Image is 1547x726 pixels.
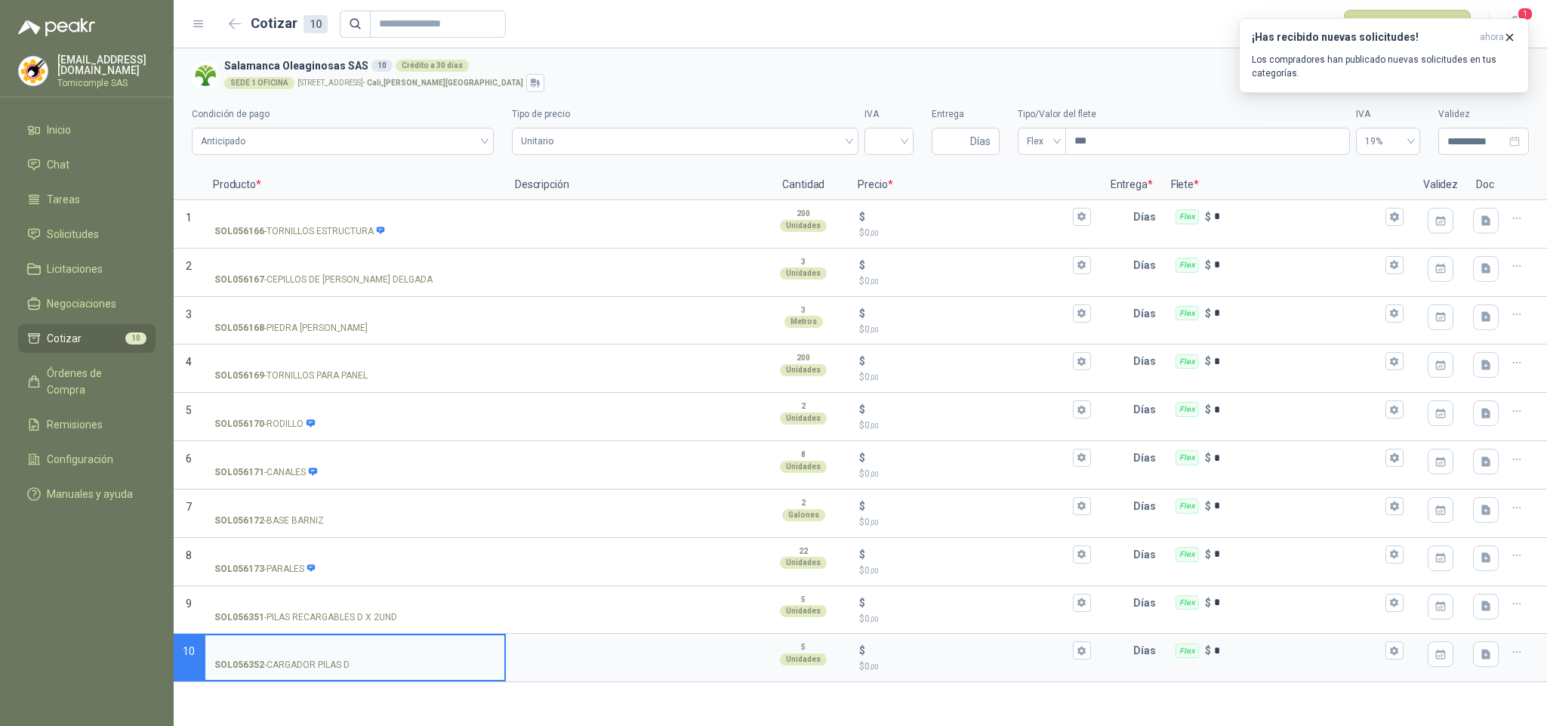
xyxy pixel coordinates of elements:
[47,451,113,468] span: Configuración
[859,660,1090,674] p: $
[18,150,156,179] a: Chat
[870,326,879,334] span: ,00
[214,417,316,431] p: - RODILLO
[1385,545,1404,564] button: Flex $
[864,517,879,527] span: 0
[1414,170,1467,200] p: Validez
[870,373,879,382] span: ,00
[204,170,506,200] p: Producto
[18,324,156,353] a: Cotizar10
[47,365,141,398] span: Órdenes de Compra
[1133,443,1162,473] p: Días
[47,330,82,347] span: Cotizar
[214,658,350,672] p: - CARGADOR PILAS D
[1073,304,1091,323] button: $$0,00
[214,465,264,480] strong: SOL056171
[1205,353,1211,369] p: $
[186,549,192,561] span: 8
[801,400,806,412] p: 2
[1239,18,1529,93] button: ¡Has recibido nuevas solicitudes!ahora Los compradores han publicado nuevas solicitudes en tus ca...
[780,557,827,569] div: Unidades
[57,54,156,76] p: [EMAIL_ADDRESS][DOMAIN_NAME]
[864,324,879,335] span: 0
[1214,453,1382,464] input: Flex $
[251,13,328,34] h2: Cotizar
[214,465,318,480] p: - CANALES
[801,256,806,268] p: 3
[797,352,810,364] p: 200
[1073,641,1091,660] button: $$0,00
[214,562,264,576] strong: SOL056173
[19,57,48,85] img: Company Logo
[859,226,1090,240] p: $
[782,509,825,521] div: Galones
[864,661,879,672] span: 0
[970,128,991,154] span: Días
[780,412,827,425] div: Unidades
[859,498,865,514] p: $
[859,564,1090,578] p: $
[859,546,865,563] p: $
[1133,394,1162,425] p: Días
[780,267,827,280] div: Unidades
[1356,107,1420,122] label: IVA
[18,185,156,214] a: Tareas
[859,257,865,273] p: $
[864,420,879,431] span: 0
[1073,400,1091,419] button: $$0,00
[868,453,1069,464] input: $$0,00
[1467,170,1505,200] p: Doc
[1517,7,1533,21] span: 1
[214,212,495,223] input: SOL056166-TORNILLOS ESTRUCTURA
[1133,539,1162,570] p: Días
[371,60,393,72] div: 10
[18,220,156,249] a: Solicitudes
[186,308,192,320] span: 3
[1176,499,1199,514] div: Flex
[1214,211,1382,222] input: Flex $
[214,598,495,609] input: SOL056351-PILAS RECARGABLES D X 2UND
[859,595,865,611] p: $
[797,208,810,220] p: 200
[1073,594,1091,612] button: $$0,00
[192,107,494,122] label: Condición de pago
[1214,356,1382,367] input: Flex $
[506,170,758,200] p: Descripción
[1133,298,1162,329] p: Días
[214,356,495,367] input: SOL056169-TORNILLOS PARA PANEL
[864,107,914,122] label: IVA
[125,332,146,344] span: 10
[224,77,294,89] div: SEDE 1 OFICINA
[868,259,1069,270] input: $$0,00
[214,273,433,287] p: - CEPILLOS DE [PERSON_NAME] DELGADA
[870,518,879,527] span: ,00
[1205,498,1211,514] p: $
[214,658,264,672] strong: SOL056352
[1480,31,1504,44] span: ahora
[186,501,192,513] span: 7
[214,562,316,576] p: - PARALES
[214,610,397,625] p: - PILAS RECARGABLES D X 2UND
[859,274,1090,289] p: $
[932,107,1000,122] label: Entrega
[18,255,156,283] a: Licitaciones
[1073,449,1091,467] button: $$0,00
[1252,31,1474,44] h3: ¡Has recibido nuevas solicitudes!
[1438,107,1529,122] label: Validez
[214,404,495,416] input: SOL056170-RODILLO
[864,468,879,479] span: 0
[1214,307,1382,319] input: Flex $
[183,645,195,657] span: 10
[214,549,495,561] input: SOL056173-PARALES
[859,612,1090,626] p: $
[214,610,264,625] strong: SOL056351
[47,226,99,243] span: Solicitudes
[801,497,806,509] p: 2
[186,453,192,465] span: 6
[1162,170,1414,200] p: Flete
[758,170,849,200] p: Cantidad
[1176,209,1199,224] div: Flex
[1214,597,1382,608] input: Flex $
[859,353,865,369] p: $
[214,417,264,431] strong: SOL056170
